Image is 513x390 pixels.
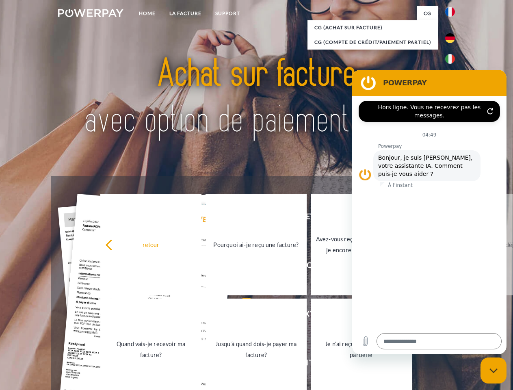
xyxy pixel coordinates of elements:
[307,20,438,35] a: CG (achat sur facture)
[162,6,208,21] a: LA FACTURE
[417,6,438,21] a: CG
[307,35,438,50] a: CG (Compte de crédit/paiement partiel)
[78,39,435,156] img: title-powerpay_fr.svg
[105,338,197,360] div: Quand vais-je recevoir ma facture?
[132,6,162,21] a: Home
[445,54,455,64] img: it
[208,6,247,21] a: Support
[58,9,123,17] img: logo-powerpay-white.svg
[316,338,407,360] div: Je n'ai reçu qu'une livraison partielle
[481,357,507,383] iframe: Bouton de lancement de la fenêtre de messagerie, conversation en cours
[105,239,197,250] div: retour
[445,7,455,17] img: fr
[210,239,302,250] div: Pourquoi ai-je reçu une facture?
[311,194,412,295] a: Avez-vous reçu mes paiements, ai-je encore un solde ouvert?
[352,70,507,354] iframe: Fenêtre de messagerie
[316,234,407,256] div: Avez-vous reçu mes paiements, ai-je encore un solde ouvert?
[210,338,302,360] div: Jusqu'à quand dois-je payer ma facture?
[445,33,455,43] img: de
